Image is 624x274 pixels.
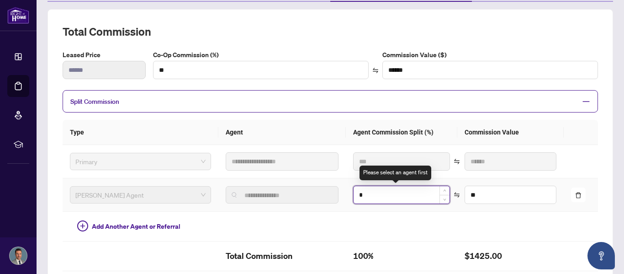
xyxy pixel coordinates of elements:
[465,249,556,263] h2: $1425.00
[75,155,206,168] span: Primary
[439,195,449,204] span: Decrease Value
[63,24,598,39] h2: Total Commission
[382,50,598,60] label: Commission Value ($)
[372,67,379,74] span: swap
[153,50,369,60] label: Co-Op Commission (%)
[70,97,119,106] span: Split Commission
[7,7,29,24] img: logo
[346,120,457,145] th: Agent Commission Split (%)
[92,221,180,231] span: Add Another Agent or Referral
[360,166,431,180] div: Please select an agent first
[454,192,460,198] span: swap
[226,249,338,263] h2: Total Commission
[439,186,449,195] span: Increase Value
[232,192,237,198] img: search_icon
[63,120,218,145] th: Type
[457,120,564,145] th: Commission Value
[353,249,450,263] h2: 100%
[63,90,598,113] div: Split Commission
[75,188,206,202] span: RAHR Agent
[575,192,582,199] span: delete
[70,219,188,234] button: Add Another Agent or Referral
[77,220,88,231] span: plus-circle
[454,158,460,165] span: swap
[443,189,446,192] span: up
[218,120,346,145] th: Agent
[443,198,446,201] span: down
[63,50,146,60] label: Leased Price
[10,247,27,264] img: Profile Icon
[582,97,590,106] span: minus
[587,242,615,269] button: Open asap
